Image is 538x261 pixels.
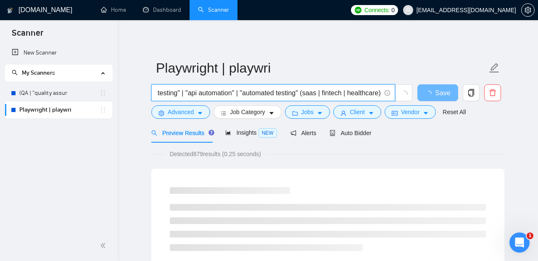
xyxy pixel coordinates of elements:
[221,110,227,116] span: bars
[364,5,390,15] span: Connects:
[290,130,296,136] span: notification
[385,105,436,119] button: idcardVendorcaret-down
[156,57,487,78] input: Scanner name...
[292,110,298,116] span: folder
[521,7,535,13] a: setting
[443,107,466,117] a: Reset All
[425,91,435,97] span: loading
[198,6,229,13] a: searchScanner
[19,85,100,102] a: (QA | "quality assur
[527,232,533,239] span: 1
[5,27,50,44] span: Scanner
[230,107,265,117] span: Job Category
[350,107,365,117] span: Client
[197,110,203,116] span: caret-down
[225,130,231,136] span: area-chart
[214,105,281,119] button: barsJob Categorycaret-down
[101,6,126,13] a: homeHome
[330,130,371,136] span: Auto Bidder
[368,110,374,116] span: caret-down
[269,110,274,116] span: caret-down
[509,232,530,253] iframe: Intercom live chat
[391,5,395,15] span: 0
[463,84,480,101] button: copy
[151,130,212,136] span: Preview Results
[417,84,458,101] button: Save
[19,102,100,118] a: Playwright | playwri
[401,107,419,117] span: Vendor
[143,6,181,13] a: dashboardDashboard
[405,7,411,13] span: user
[100,90,106,97] span: holder
[151,130,157,136] span: search
[100,241,108,250] span: double-left
[521,3,535,17] button: setting
[7,4,13,17] img: logo
[290,130,316,136] span: Alerts
[435,88,450,98] span: Save
[100,107,106,113] span: holder
[423,110,429,116] span: caret-down
[400,91,408,98] span: loading
[485,89,501,97] span: delete
[12,70,18,76] span: search
[330,130,335,136] span: robot
[285,105,330,119] button: folderJobscaret-down
[385,90,390,96] span: info-circle
[12,44,105,61] a: New Scanner
[5,102,112,118] li: Playwright | playwri
[5,85,112,102] li: (QA | "quality assur
[156,88,381,98] input: Search Freelance Jobs...
[463,89,479,97] span: copy
[22,69,55,76] span: My Scanners
[168,107,194,117] span: Advanced
[5,44,112,61] li: New Scanner
[484,84,501,101] button: delete
[317,110,323,116] span: caret-down
[489,63,500,73] span: edit
[340,110,346,116] span: user
[301,107,314,117] span: Jobs
[151,105,210,119] button: settingAdvancedcaret-down
[333,105,381,119] button: userClientcaret-down
[258,128,277,138] span: NEW
[12,69,55,76] span: My Scanners
[392,110,398,116] span: idcard
[225,129,277,136] span: Insights
[208,129,215,136] div: Tooltip anchor
[355,7,361,13] img: upwork-logo.png
[164,149,267,159] span: Detected 879 results (0.25 seconds)
[158,110,164,116] span: setting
